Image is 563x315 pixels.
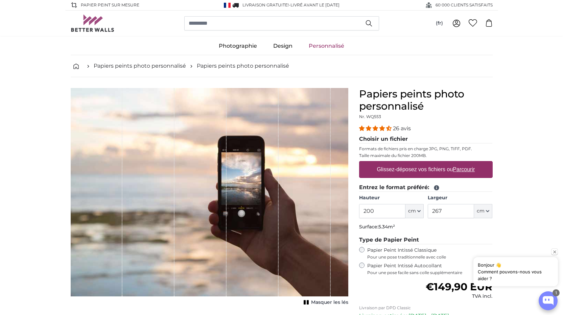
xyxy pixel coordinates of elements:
[71,55,493,77] nav: breadcrumbs
[242,2,289,7] span: Livraison GRATUITE!
[477,208,485,215] span: cm
[408,208,416,215] span: cm
[367,254,493,260] span: Pour une pose traditionnelle avec colle
[71,88,348,307] div: 1 of 1
[426,280,492,293] span: €149,90 EUR
[94,62,186,70] a: Papiers peints photo personnalisé
[301,37,352,55] a: Personnalisé
[359,236,493,244] legend: Type de Papier Peint
[393,125,411,132] span: 26 avis
[359,183,493,192] legend: Entrez le format préféré:
[539,291,558,310] button: Open chatbox
[359,153,493,158] p: Taille maximale du fichier 200MB.
[374,163,477,176] label: Glissez-déposez vos fichiers ou
[71,15,115,32] img: Betterwalls
[367,247,493,260] label: Papier Peint Intissé Classique
[311,299,348,306] span: Masquer les lés
[474,204,492,218] button: cm
[211,37,265,55] a: Photographie
[551,248,558,255] button: Close popup
[289,2,339,7] span: -
[359,114,381,119] span: Nr. WQ553
[367,263,493,275] label: Papier Peint Intissé Autocollant
[359,88,493,112] h1: Papiers peints photo personnalisé
[290,2,339,7] span: Livré avant le [DATE]
[359,195,424,201] label: Hauteur
[428,195,492,201] label: Largeur
[478,262,554,282] div: Bonjour 👋 Comment pouvons-nous vous aider ?
[453,166,475,172] u: Parcourir
[359,125,393,132] span: 4.54 stars
[81,2,139,8] span: Papier peint sur mesure
[197,62,289,70] a: Papiers peints photo personnalisé
[426,293,492,300] div: TVA incl.
[436,2,493,8] span: 60 000 CLIENTS SATISFAITS
[359,224,493,230] p: Surface:
[405,204,424,218] button: cm
[378,224,395,230] span: 5.34m²
[367,270,493,275] span: Pour une pose facile sans colle supplémentaire
[359,146,493,152] p: Formats de fichiers pris en charge JPG, PNG, TIFF, PDF.
[553,289,560,296] div: 1
[430,17,448,29] button: (fr)
[302,298,348,307] button: Masquer les lés
[265,37,301,55] a: Design
[359,135,493,143] legend: Choisir un fichier
[359,305,493,311] p: Livraison par DPD Classic
[224,3,231,8] img: France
